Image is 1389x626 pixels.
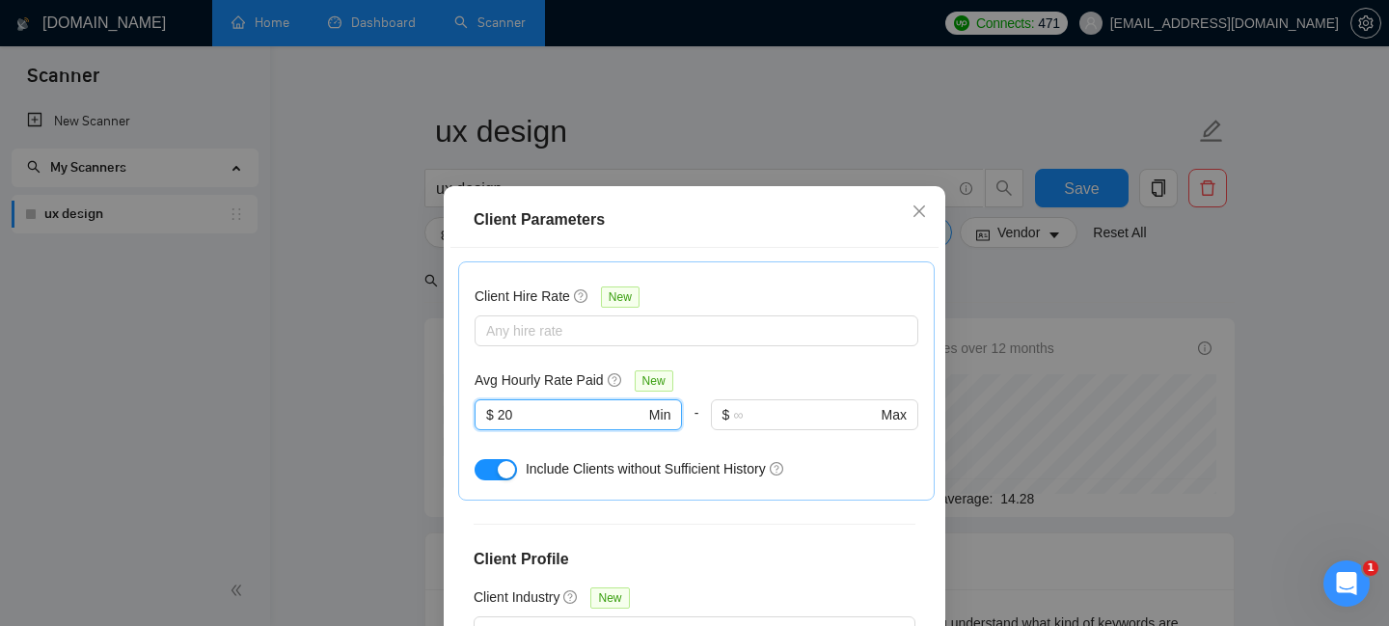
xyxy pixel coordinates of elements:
[733,404,877,425] input: ∞
[590,587,629,609] span: New
[722,404,730,425] span: $
[475,369,604,391] h5: Avg Hourly Rate Paid
[474,586,559,608] h5: Client Industry
[608,372,623,388] span: question-circle
[474,548,915,571] h4: Client Profile
[1323,560,1370,607] iframe: Intercom live chat
[635,370,673,392] span: New
[649,404,671,425] span: Min
[526,461,766,476] span: Include Clients without Sufficient History
[912,204,927,219] span: close
[563,589,579,605] span: question-circle
[574,288,589,304] span: question-circle
[770,461,785,476] span: question-circle
[486,404,494,425] span: $
[882,404,907,425] span: Max
[893,186,945,238] button: Close
[498,404,645,425] input: 0
[475,286,570,307] h5: Client Hire Rate
[601,286,640,308] span: New
[682,399,710,453] div: -
[474,208,915,231] div: Client Parameters
[1363,560,1378,576] span: 1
